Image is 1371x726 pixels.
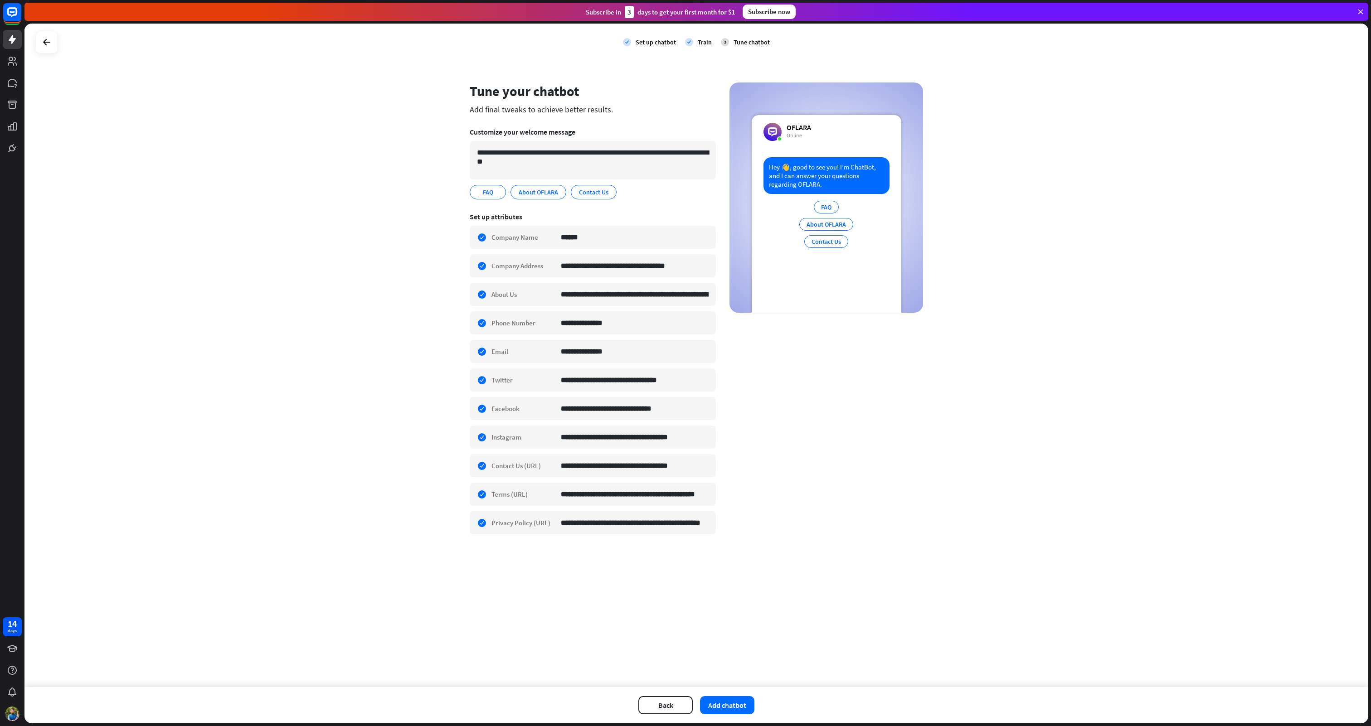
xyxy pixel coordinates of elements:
div: Tune chatbot [734,38,770,46]
div: Add final tweaks to achieve better results. [470,104,716,115]
div: 14 [8,620,17,628]
div: 3 [721,38,729,46]
button: Back [638,696,693,714]
div: Online [787,132,811,139]
div: days [8,628,17,634]
div: About OFLARA [799,218,853,231]
div: Train [698,38,712,46]
span: FAQ [482,187,494,197]
a: 14 days [3,617,22,636]
div: Set up chatbot [636,38,676,46]
div: Customize your welcome message [470,127,716,136]
div: Set up attributes [470,212,716,221]
div: FAQ [814,201,839,213]
div: 3 [625,6,634,18]
div: Subscribe now [743,5,796,19]
div: Tune your chatbot [470,82,716,100]
button: Open LiveChat chat widget [7,4,34,31]
div: Hey 👋, good to see you! I’m ChatBot, and I can answer your questions regarding OFLARA. [763,157,890,194]
i: check [685,38,693,46]
div: Contact Us [804,235,848,248]
div: OFLARA [787,123,811,132]
span: About OFLARA [518,187,559,197]
button: Add chatbot [700,696,754,714]
i: check [623,38,631,46]
span: Contact Us [578,187,609,197]
div: Subscribe in days to get your first month for $1 [586,6,735,18]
